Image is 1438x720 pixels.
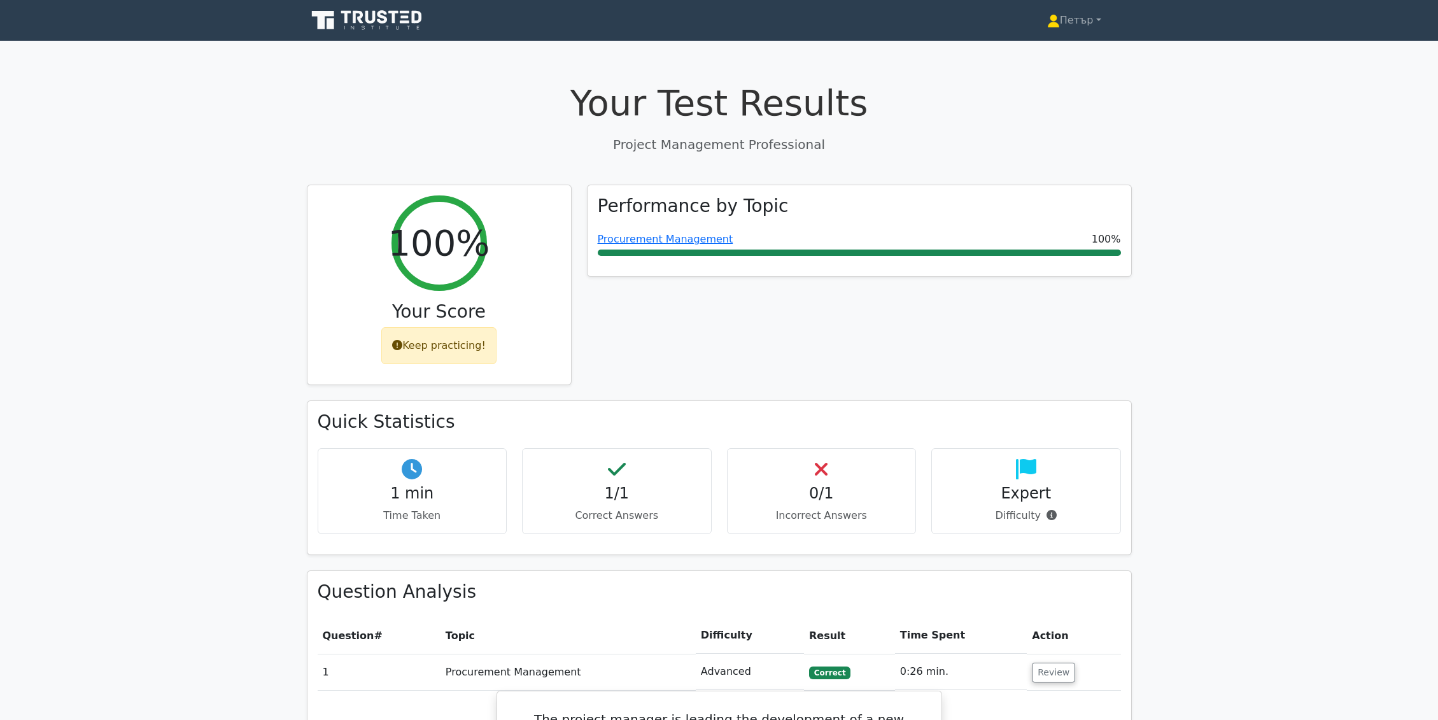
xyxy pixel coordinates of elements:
[318,581,1121,603] h3: Question Analysis
[598,233,733,245] a: Procurement Management
[388,222,490,264] h2: 100%
[318,654,441,690] td: 1
[942,484,1110,503] h4: Expert
[318,411,1121,433] h3: Quick Statistics
[328,484,497,503] h4: 1 min
[307,135,1132,154] p: Project Management Professional
[895,654,1027,690] td: 0:26 min.
[804,618,895,654] th: Result
[318,618,441,654] th: #
[1092,232,1121,247] span: 100%
[381,327,497,364] div: Keep practicing!
[1017,8,1132,33] a: Петър
[895,618,1027,654] th: Time Spent
[441,618,696,654] th: Topic
[738,508,906,523] p: Incorrect Answers
[318,301,561,323] h3: Your Score
[1027,618,1120,654] th: Action
[696,654,804,690] td: Advanced
[533,508,701,523] p: Correct Answers
[696,618,804,654] th: Difficulty
[1032,663,1075,682] button: Review
[441,654,696,690] td: Procurement Management
[533,484,701,503] h4: 1/1
[323,630,374,642] span: Question
[598,195,789,217] h3: Performance by Topic
[328,508,497,523] p: Time Taken
[307,81,1132,124] h1: Your Test Results
[738,484,906,503] h4: 0/1
[809,667,850,679] span: Correct
[942,508,1110,523] p: Difficulty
